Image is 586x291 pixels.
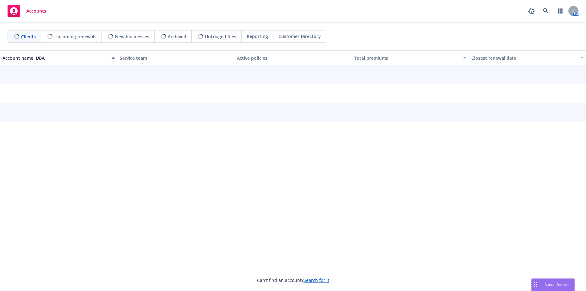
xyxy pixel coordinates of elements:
a: Report a Bug [525,5,538,17]
a: Search for it [304,277,329,283]
div: Active policies [237,55,349,61]
button: Total premiums [352,50,469,65]
div: Service team [120,55,232,61]
button: Service team [117,50,234,65]
span: Customer Directory [278,33,321,40]
button: Closest renewal date [469,50,586,65]
span: Upcoming renewals [54,33,96,40]
a: Accounts [5,2,49,20]
div: Closest renewal date [471,55,577,61]
div: Account name, DBA [3,55,108,61]
span: Archived [168,33,186,40]
span: Nova Assist [545,282,569,287]
span: Accounts [26,8,46,14]
a: Switch app [554,5,567,17]
button: Nova Assist [531,278,575,291]
span: Untriaged files [205,33,236,40]
span: Clients [21,33,36,40]
div: Drag to move [532,279,539,291]
a: Search [539,5,552,17]
div: Total premiums [354,55,459,61]
span: New businesses [115,33,149,40]
button: Active policies [234,50,352,65]
span: Reporting [247,33,268,40]
span: Can't find an account? [257,277,329,283]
